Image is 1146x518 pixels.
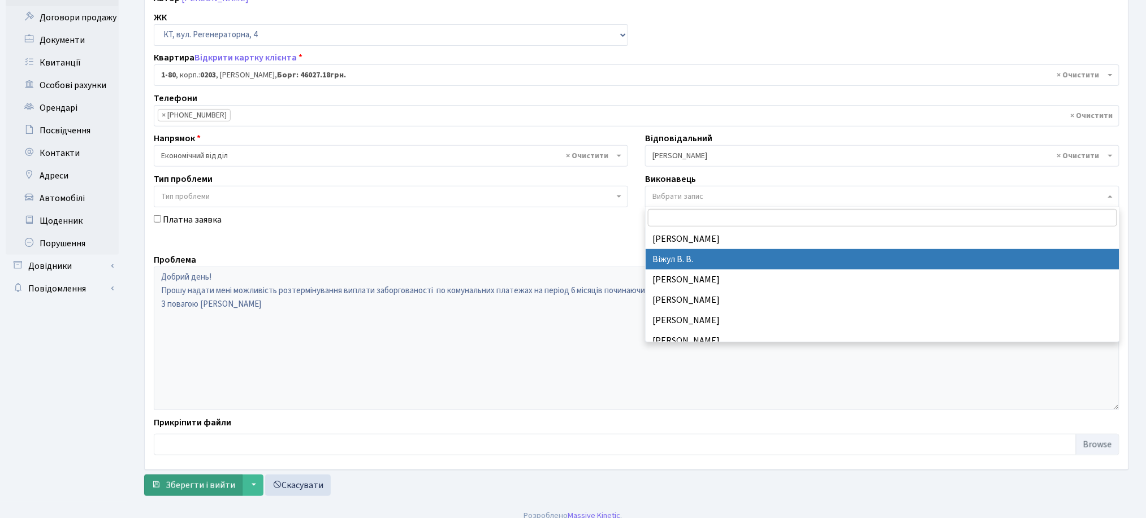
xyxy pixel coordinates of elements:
span: Тип проблеми [161,191,210,202]
li: [PERSON_NAME] [646,310,1119,330]
label: Телефони [154,92,197,105]
textarea: Добрий день! Прошу надати мені можливість розтермінування виплати заборгованості по комунальних п... [154,267,1119,410]
label: Прикріпити файли [154,416,231,429]
a: Орендарі [6,97,119,119]
li: [PERSON_NAME] [646,290,1119,310]
span: Корчун І.С. [652,150,1105,162]
a: Документи [6,29,119,51]
a: Порушення [6,232,119,255]
span: Видалити всі елементи [566,150,608,162]
a: Повідомлення [6,277,119,300]
li: [PERSON_NAME] [646,269,1119,290]
b: 1-80 [161,69,176,81]
label: Платна заявка [163,213,222,227]
li: (067) 288-01-00 [158,109,231,121]
li: [PERSON_NAME] [646,229,1119,249]
label: Відповідальний [645,132,712,145]
a: Особові рахунки [6,74,119,97]
a: Договори продажу [6,6,119,29]
li: Віжул В. В. [646,249,1119,269]
label: Проблема [154,253,196,267]
span: Економічний відділ [161,150,614,162]
span: Економічний відділ [154,145,628,167]
span: Видалити всі елементи [1071,110,1113,121]
a: Довідники [6,255,119,277]
a: Відкрити картку клієнта [194,51,297,64]
span: Видалити всі елементи [1057,150,1100,162]
span: Корчун І.С. [645,145,1119,167]
span: Зберегти і вийти [166,479,235,491]
label: ЖК [154,11,167,24]
label: Виконавець [645,172,696,186]
b: Борг: 46027.18грн. [277,69,346,81]
b: 0203 [200,69,216,81]
span: <b>1-80</b>, корп.: <b>0203</b>, Урсул Олександр Олександрович, <b>Борг: 46027.18грн.</b> [154,64,1119,86]
a: Контакти [6,142,119,164]
span: Видалити всі елементи [1057,69,1100,81]
label: Напрямок [154,132,201,145]
a: Посвідчення [6,119,119,142]
span: Вибрати запис [652,191,703,202]
label: Тип проблеми [154,172,213,186]
button: Зберегти і вийти [144,475,243,496]
a: Адреси [6,164,119,187]
span: × [162,110,166,121]
span: <b>1-80</b>, корп.: <b>0203</b>, Урсул Олександр Олександрович, <b>Борг: 46027.18грн.</b> [161,69,1105,81]
a: Щоденник [6,210,119,232]
a: Автомобілі [6,187,119,210]
li: [PERSON_NAME] [646,330,1119,351]
a: Скасувати [265,475,331,496]
a: Квитанції [6,51,119,74]
label: Квартира [154,51,302,64]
